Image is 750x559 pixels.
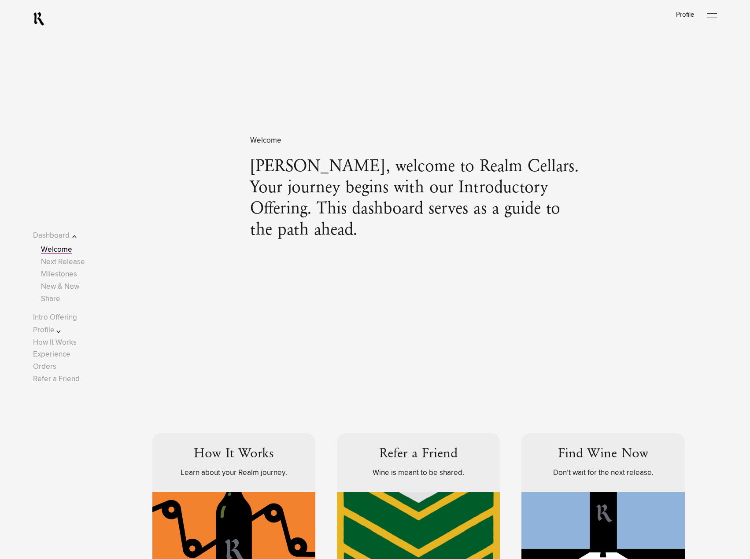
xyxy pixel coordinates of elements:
a: Profile [676,11,694,18]
a: New & Now [41,283,79,291]
h3: Find Wine Now [558,446,648,463]
a: How It Works [33,339,77,346]
div: Wine is meant to be shared. [350,467,487,479]
a: Refer a Friend [33,375,80,383]
span: Welcome [250,135,587,147]
a: Intro Offering [33,314,77,321]
a: Welcome [41,246,72,254]
a: Orders [33,363,56,371]
span: [PERSON_NAME], welcome to Realm Cellars. Your journey begins with our Introductory Offering. This... [250,157,587,241]
h3: Refer a Friend [379,446,458,463]
a: RealmCellars [33,12,45,26]
a: Next Release [41,258,85,266]
div: Learn about your Realm journey. [166,467,302,479]
h3: How It Works [194,446,274,463]
button: Dashboard [33,230,89,242]
div: Don’t wait for the next release. [535,467,671,479]
button: Profile [33,324,89,336]
a: Experience [33,351,70,358]
a: Share [41,295,60,303]
a: Milestones [41,271,77,278]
